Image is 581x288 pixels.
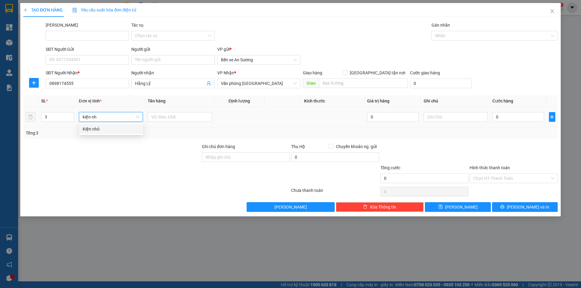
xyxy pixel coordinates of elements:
div: Chưa thanh toán [290,187,380,198]
th: Ghi chú [421,95,490,107]
span: Tên hàng [148,99,166,103]
label: Gán nhãn [432,23,450,28]
span: [PERSON_NAME] [274,204,307,210]
span: [GEOGRAPHIC_DATA] tận nơi [347,70,408,76]
span: printer [500,205,504,209]
span: Cước hàng [492,99,513,103]
span: Xóa Thông tin [370,204,396,210]
div: SĐT Người Gửi [46,46,129,53]
span: Giá trị hàng [367,99,389,103]
input: Cước giao hàng [410,79,472,88]
div: Người nhận [131,70,215,76]
span: Bến xe An Sương [221,55,297,64]
input: VD: Bàn, Ghế [148,112,212,122]
label: Mã ĐH [46,23,78,28]
span: Văn phòng Đà Nẵng [221,79,297,88]
div: SĐT Người Nhận [46,70,129,76]
div: Kiện nhỏ [79,124,143,134]
input: Ghi Chú [424,112,488,122]
label: Hình thức thanh toán [470,165,510,170]
input: 0 [367,112,419,122]
span: plus [549,115,555,119]
span: SL [41,99,46,103]
span: Kích thước [304,99,325,103]
span: Định lượng [228,99,250,103]
button: save[PERSON_NAME] [425,202,491,212]
span: Giao [303,78,319,88]
span: Thu Hộ [291,144,305,149]
div: Người gửi [131,46,215,53]
span: plus [23,8,28,12]
div: Tổng: 3 [26,130,224,136]
span: delete [363,205,367,209]
button: delete [26,112,35,122]
span: Đơn vị tính [79,99,102,103]
div: VP gửi [217,46,300,53]
img: icon [72,8,77,13]
button: plus [549,112,555,122]
span: [PERSON_NAME] và In [507,204,549,210]
span: plus [29,80,38,85]
button: Close [544,3,561,20]
label: Ghi chú đơn hàng [202,144,235,149]
label: Cước giao hàng [410,70,440,75]
span: [PERSON_NAME] [445,204,478,210]
span: user-add [206,81,211,86]
input: Ghi chú đơn hàng [202,152,290,162]
label: Tác vụ [131,23,143,28]
button: [PERSON_NAME] [247,202,335,212]
button: printer[PERSON_NAME] và In [492,202,558,212]
div: Kiện nhỏ [83,126,140,132]
input: Mã ĐH [46,31,129,40]
span: save [438,205,443,209]
input: Dọc đường [319,78,408,88]
span: TẠO ĐƠN HÀNG [23,8,63,12]
button: plus [29,78,39,88]
button: deleteXóa Thông tin [336,202,424,212]
span: Giao hàng [303,70,322,75]
span: VP Nhận [217,70,234,75]
span: Yêu cầu xuất hóa đơn điện tử [72,8,136,12]
span: Chuyển khoản ng. gửi [333,143,379,150]
span: close [550,9,555,14]
span: Tổng cước [380,165,400,170]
